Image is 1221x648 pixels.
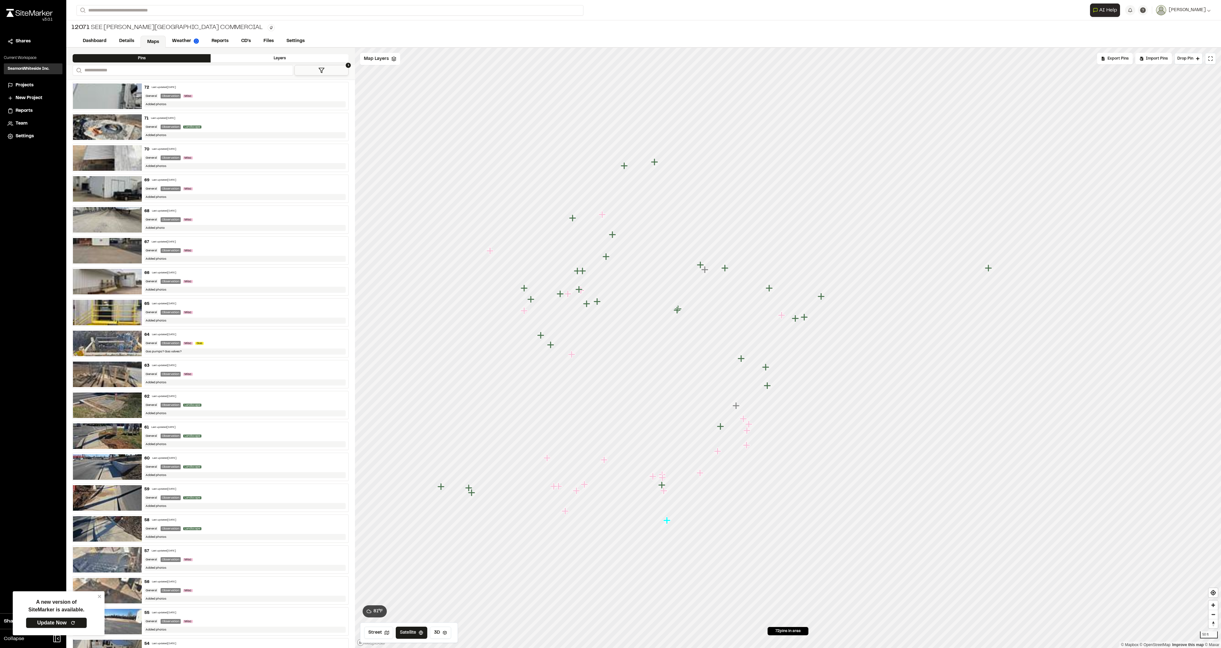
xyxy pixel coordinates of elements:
[1209,601,1218,610] button: Zoom in
[738,355,746,363] div: Map marker
[144,94,158,98] div: General
[144,332,149,338] div: 64
[766,284,774,292] div: Map marker
[73,547,142,572] img: file
[144,372,158,377] div: General
[257,35,280,47] a: Files
[161,403,181,407] div: Observation
[1099,6,1117,14] span: AI Help
[16,95,42,102] span: New Project
[144,208,149,214] div: 68
[144,394,149,400] div: 62
[557,290,565,298] div: Map marker
[714,447,722,456] div: Map marker
[1108,56,1129,61] span: Export Pins
[144,410,346,416] div: Added photos
[183,558,193,561] span: Misc
[28,598,84,614] p: A new version of SiteMarker is available.
[569,214,577,222] div: Map marker
[792,314,800,323] div: Map marker
[71,23,90,32] span: 12071
[1209,619,1218,628] span: Reset bearing to north
[437,483,446,491] div: Map marker
[1140,643,1171,647] a: OpenStreetMap
[152,395,176,399] div: Last updated [DATE]
[547,341,555,349] div: Map marker
[659,474,667,482] div: Map marker
[355,48,1221,648] canvas: Map
[1097,53,1133,64] div: No pins available to export
[1177,56,1193,61] span: Drop Pin
[144,610,149,616] div: 55
[161,125,181,129] div: Observation
[152,271,176,275] div: Last updated [DATE]
[357,639,385,646] a: Mapbox logo
[581,480,589,489] div: Map marker
[73,516,142,542] img: file
[161,495,181,500] div: Observation
[73,454,142,480] img: file
[775,628,801,634] span: 72 pins in area
[152,580,176,584] div: Last updated [DATE]
[144,125,158,129] div: General
[76,5,88,16] button: Search
[579,267,587,275] div: Map marker
[152,178,176,182] div: Last updated [DATE]
[8,107,59,114] a: Reports
[6,9,53,17] img: rebrand.png
[364,627,393,639] button: Street
[1135,53,1172,64] div: Import Pins into your project
[144,627,346,633] div: Added photos
[659,471,667,479] div: Map marker
[152,549,176,553] div: Last updated [DATE]
[537,331,545,340] div: Map marker
[144,596,346,602] div: Added photos
[183,496,201,499] span: Landscape
[144,318,346,324] div: Added photos
[144,341,158,346] div: General
[144,101,346,107] div: Added photos
[183,249,193,252] span: Misc
[71,23,263,32] div: SEE [PERSON_NAME][GEOGRAPHIC_DATA] Commercial
[183,465,201,468] span: Landscape
[280,35,311,47] a: Settings
[144,310,158,315] div: General
[1200,631,1218,638] div: 50 ft
[98,594,102,599] button: close
[183,156,193,159] span: Misc
[660,487,668,495] div: Map marker
[144,403,158,407] div: General
[144,349,346,355] div: Gas pumps? Gas valves?
[521,307,529,315] div: Map marker
[144,379,346,385] div: Added photos
[16,82,33,89] span: Projects
[16,38,31,45] span: Shares
[663,516,672,525] div: Map marker
[4,617,47,625] span: Share Workspace
[527,295,536,304] div: Map marker
[161,310,181,315] div: Observation
[144,456,150,461] div: 60
[487,247,495,255] div: Map marker
[778,311,786,320] div: Map marker
[721,264,730,272] div: Map marker
[1209,588,1218,597] button: Find my location
[575,285,584,294] div: Map marker
[621,162,629,170] div: Map marker
[16,107,33,114] span: Reports
[144,548,149,554] div: 57
[144,186,158,191] div: General
[73,578,142,603] img: file
[16,133,34,140] span: Settings
[183,311,193,314] span: Misc
[161,186,181,191] div: Observation
[1172,643,1204,647] a: Map feedback
[8,133,59,140] a: Settings
[161,279,181,284] div: Observation
[801,313,809,321] div: Map marker
[8,120,59,127] a: Team
[151,117,175,120] div: Last updated [DATE]
[818,292,826,301] div: Map marker
[346,63,351,68] span: 1
[521,284,529,292] div: Map marker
